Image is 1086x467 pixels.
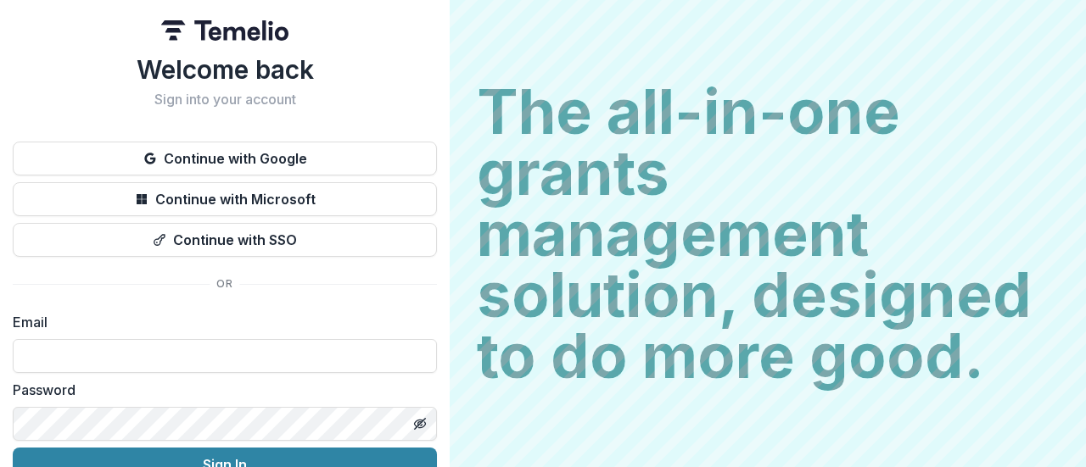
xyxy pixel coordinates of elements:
button: Continue with Microsoft [13,182,437,216]
h2: Sign into your account [13,92,437,108]
button: Continue with SSO [13,223,437,257]
button: Toggle password visibility [406,410,434,437]
label: Email [13,312,427,332]
button: Continue with Google [13,142,437,175]
label: Password [13,380,427,400]
img: Temelio [161,20,288,41]
h1: Welcome back [13,54,437,85]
